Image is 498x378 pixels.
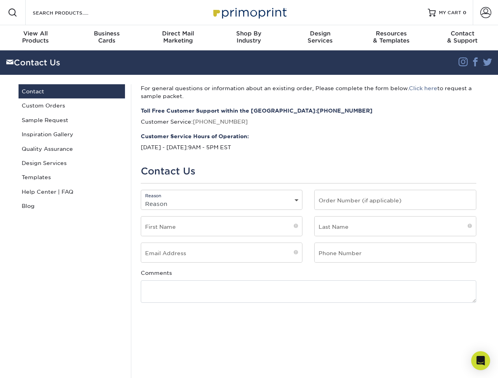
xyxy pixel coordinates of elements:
div: Industry [213,30,284,44]
a: Blog [19,199,125,213]
a: Help Center | FAQ [19,185,125,199]
a: DesignServices [285,25,356,50]
span: Business [71,30,142,37]
label: Comments [141,269,172,277]
div: & Templates [356,30,427,44]
div: Cards [71,30,142,44]
span: 0 [463,10,466,15]
div: Open Intercom Messenger [471,351,490,370]
div: & Support [427,30,498,44]
div: Services [285,30,356,44]
img: Primoprint [210,4,289,21]
span: Shop By [213,30,284,37]
strong: Toll Free Customer Support within the [GEOGRAPHIC_DATA]: [141,107,476,115]
span: MY CART [439,9,461,16]
h1: Contact Us [141,166,476,177]
p: For general questions or information about an existing order, Please complete the form below. to ... [141,84,476,100]
div: Marketing [142,30,213,44]
a: Templates [19,170,125,184]
p: Customer Service: [141,107,476,126]
a: Contact& Support [427,25,498,50]
span: Direct Mail [142,30,213,37]
input: SEARCH PRODUCTS..... [32,8,109,17]
a: Inspiration Gallery [19,127,125,141]
span: [DATE] - [DATE]: [141,144,188,150]
span: Contact [427,30,498,37]
p: 9AM - 5PM EST [141,132,476,152]
span: Resources [356,30,427,37]
a: Custom Orders [19,98,125,113]
a: Design Services [19,156,125,170]
a: BusinessCards [71,25,142,50]
a: Click here [409,85,437,91]
a: [PHONE_NUMBER] [317,107,373,114]
a: Resources& Templates [356,25,427,50]
a: Quality Assurance [19,142,125,156]
strong: Customer Service Hours of Operation: [141,132,476,140]
a: Direct MailMarketing [142,25,213,50]
a: [PHONE_NUMBER] [193,119,248,125]
a: Contact [19,84,125,98]
a: Sample Request [19,113,125,127]
span: Design [285,30,356,37]
a: Shop ByIndustry [213,25,284,50]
